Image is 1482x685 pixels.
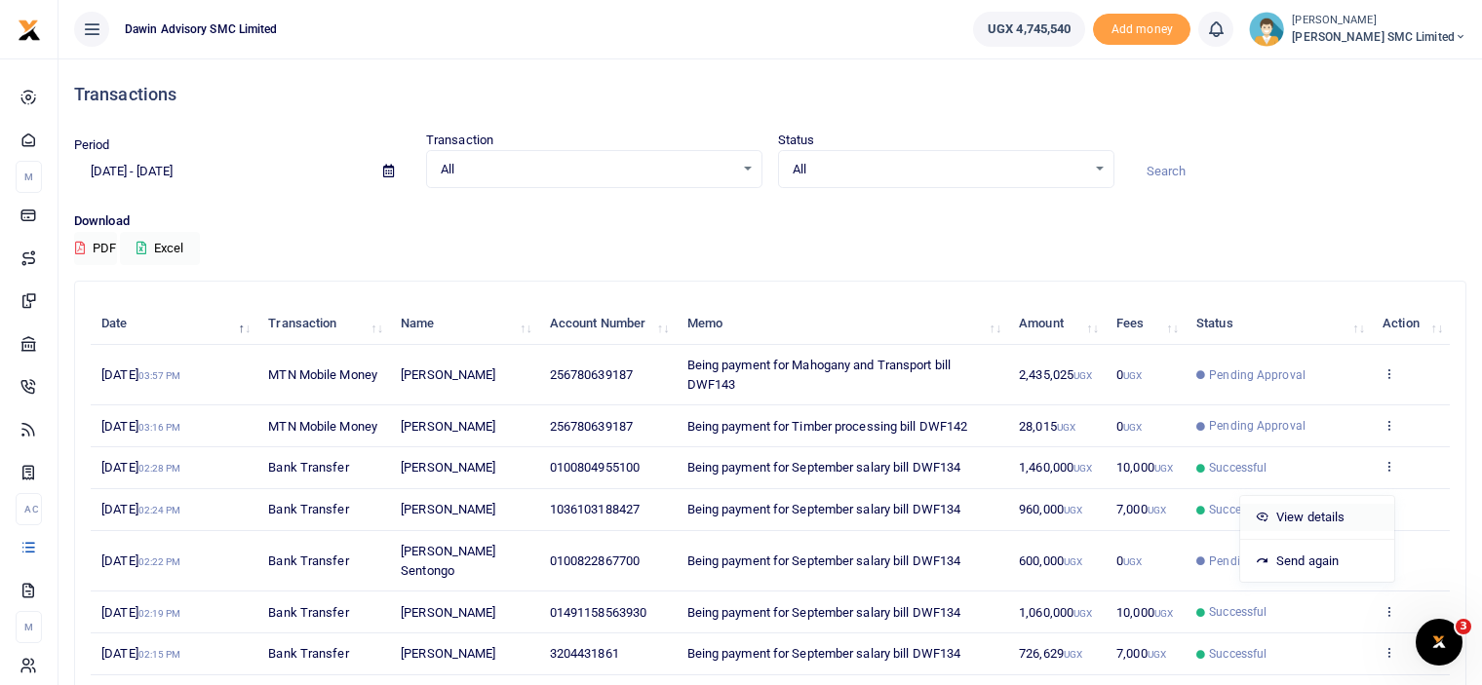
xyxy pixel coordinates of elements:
[1019,367,1092,382] span: 2,435,025
[1019,553,1082,568] span: 600,000
[268,460,348,475] span: Bank Transfer
[1123,370,1142,381] small: UGX
[550,553,640,568] span: 0100822867700
[74,232,117,265] button: PDF
[550,502,640,516] span: 1036103188427
[18,21,41,36] a: logo-small logo-large logo-large
[687,419,968,434] span: Being payment for Timber processing bill DWF142
[1116,502,1166,516] span: 7,000
[1064,556,1082,567] small: UGX
[1209,501,1267,518] span: Successful
[687,605,961,620] span: Being payment for September salary bill DWF134
[965,12,1093,47] li: Wallet ballance
[1093,20,1190,35] a: Add money
[268,367,377,382] span: MTN Mobile Money
[550,419,633,434] span: 256780639187
[550,367,633,382] span: 256780639187
[1249,12,1466,47] a: profile-user [PERSON_NAME] [PERSON_NAME] SMC Limited
[687,460,961,475] span: Being payment for September salary bill DWF134
[1249,12,1284,47] img: profile-user
[1416,619,1462,666] iframe: Intercom live chat
[1008,303,1106,345] th: Amount: activate to sort column ascending
[1073,608,1092,619] small: UGX
[550,460,640,475] span: 0100804955100
[91,303,257,345] th: Date: activate to sort column descending
[1209,552,1306,570] span: Pending Approval
[101,460,180,475] span: [DATE]
[101,605,180,620] span: [DATE]
[1019,460,1092,475] span: 1,460,000
[1154,608,1173,619] small: UGX
[1209,603,1267,621] span: Successful
[257,303,390,345] th: Transaction: activate to sort column ascending
[550,605,646,620] span: 01491158563930
[1123,422,1142,433] small: UGX
[1209,459,1267,476] span: Successful
[1116,460,1173,475] span: 10,000
[268,502,348,516] span: Bank Transfer
[1057,422,1075,433] small: UGX
[138,556,181,567] small: 02:22 PM
[687,502,961,516] span: Being payment for September salary bill DWF134
[1073,463,1092,474] small: UGX
[401,646,495,661] span: [PERSON_NAME]
[74,135,110,155] label: Period
[1240,548,1394,575] a: Send again
[1292,28,1466,46] span: [PERSON_NAME] SMC Limited
[1116,646,1166,661] span: 7,000
[74,211,1466,232] p: Download
[401,367,495,382] span: [PERSON_NAME]
[268,419,377,434] span: MTN Mobile Money
[138,649,181,660] small: 02:15 PM
[1154,463,1173,474] small: UGX
[1209,645,1267,663] span: Successful
[687,553,961,568] span: Being payment for September salary bill DWF134
[426,131,493,150] label: Transaction
[16,493,42,525] li: Ac
[1019,605,1092,620] span: 1,060,000
[401,544,495,578] span: [PERSON_NAME] Sentongo
[1064,505,1082,515] small: UGX
[1019,646,1082,661] span: 726,629
[687,358,952,392] span: Being payment for Mahogany and Transport bill DWF143
[138,463,181,474] small: 02:28 PM
[793,160,1086,179] span: All
[1116,605,1173,620] span: 10,000
[1019,502,1082,516] span: 960,000
[1186,303,1372,345] th: Status: activate to sort column ascending
[1456,619,1471,634] span: 3
[16,161,42,193] li: M
[1209,417,1306,435] span: Pending Approval
[18,19,41,42] img: logo-small
[1116,553,1142,568] span: 0
[138,422,181,433] small: 03:16 PM
[550,646,619,661] span: 3204431861
[74,155,368,188] input: select period
[16,611,42,643] li: M
[1123,556,1142,567] small: UGX
[401,419,495,434] span: [PERSON_NAME]
[539,303,677,345] th: Account Number: activate to sort column ascending
[441,160,734,179] span: All
[101,502,180,516] span: [DATE]
[778,131,815,150] label: Status
[101,367,180,382] span: [DATE]
[101,553,180,568] span: [DATE]
[74,84,1466,105] h4: Transactions
[117,20,286,38] span: Dawin Advisory SMC Limited
[390,303,539,345] th: Name: activate to sort column ascending
[1130,155,1466,188] input: Search
[268,605,348,620] span: Bank Transfer
[138,370,181,381] small: 03:57 PM
[1116,367,1142,382] span: 0
[138,505,181,515] small: 02:24 PM
[1148,649,1166,660] small: UGX
[1148,505,1166,515] small: UGX
[1116,419,1142,434] span: 0
[268,646,348,661] span: Bank Transfer
[120,232,200,265] button: Excel
[1372,303,1450,345] th: Action: activate to sort column ascending
[101,419,180,434] span: [DATE]
[268,553,348,568] span: Bank Transfer
[1093,14,1190,46] span: Add money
